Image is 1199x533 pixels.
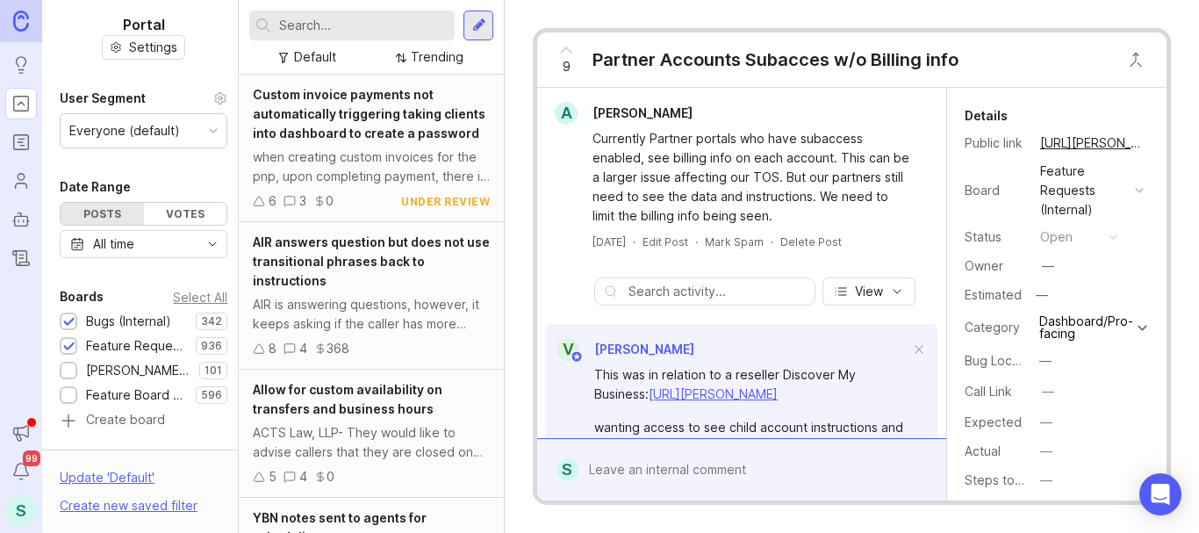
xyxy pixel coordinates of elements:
[546,338,694,361] a: V[PERSON_NAME]
[401,194,490,209] div: under review
[69,121,180,140] div: Everyone (default)
[294,47,336,67] div: Default
[86,336,187,356] div: Feature Requests (Internal)
[965,472,1084,487] label: Steps to Reproduce
[1035,411,1058,434] button: Expected
[965,318,1026,337] div: Category
[269,467,276,486] div: 5
[253,382,442,416] span: Allow for custom availability on transfers and business hours
[1035,469,1058,492] button: Steps to Reproduce
[5,417,37,449] button: Announcements
[592,47,958,72] div: Partner Accounts Subacces w/o Billing info
[556,338,579,361] div: V
[279,16,448,35] input: Search...
[556,458,578,481] div: S
[594,365,909,404] div: This was in relation to a reseller Discover My Business:
[965,289,1022,301] div: Estimated
[5,126,37,158] a: Roadmaps
[253,148,490,186] div: when creating custom invoices for the pnp, upon completing payment, there is a receipt page but i...
[965,256,1026,276] div: Owner
[1035,440,1058,463] button: Actual
[86,312,171,331] div: Bugs (Internal)
[1040,442,1052,461] div: —
[253,295,490,334] div: AIR is answering questions, however, it keeps asking if the caller has more questions instead of ...
[592,234,626,249] a: [DATE]
[544,102,707,125] a: A[PERSON_NAME]
[594,342,694,357] span: [PERSON_NAME]
[1139,473,1181,515] div: Open Intercom Messenger
[5,204,37,235] a: Autopilot
[592,105,693,120] span: [PERSON_NAME]
[60,176,131,198] div: Date Range
[13,11,29,31] img: Canny Home
[1040,471,1052,490] div: —
[1040,227,1073,247] div: open
[326,191,334,211] div: 0
[411,47,463,67] div: Trending
[1039,315,1133,340] div: Dashboard/Pro-facing
[594,418,909,495] div: wanting access to see child account instructions and calls; however are not the billing responsib...
[201,388,222,402] p: 596
[695,234,698,249] div: ·
[855,283,883,300] span: View
[205,364,222,378] p: 101
[327,467,334,486] div: 0
[965,105,1008,126] div: Details
[555,102,578,125] div: A
[592,235,626,248] time: [DATE]
[643,234,688,249] div: Edit Post
[239,75,504,222] a: Custom invoice payments not automatically triggering taking clients into dashboard to create a pa...
[198,237,226,251] svg: toggle icon
[649,386,778,401] a: [URL][PERSON_NAME]
[5,49,37,81] a: Ideas
[60,286,104,307] div: Boards
[60,414,227,429] a: Create board
[86,361,190,380] div: [PERSON_NAME] (Public)
[123,14,165,35] h1: Portal
[780,234,842,249] div: Delete Post
[129,39,177,56] span: Settings
[60,496,197,515] div: Create new saved filter
[60,88,146,109] div: User Segment
[61,203,144,225] div: Posts
[23,450,40,466] span: 99
[965,181,1026,200] div: Board
[1042,382,1054,401] div: —
[102,35,185,60] button: Settings
[5,494,37,526] button: S
[571,350,584,364] img: member badge
[253,423,490,462] div: ACTS Law, LLP- They would like to advise callers that they are closed on Holidays and do not have...
[822,277,915,306] button: View
[965,384,1012,399] label: Call Link
[173,292,227,302] div: Select All
[93,234,134,254] div: All time
[239,222,504,370] a: AIR answers question but does not use transitional phrases back to instructionsAIR is answering q...
[1118,42,1153,77] button: Close button
[299,467,307,486] div: 4
[239,370,504,498] a: Allow for custom availability on transfers and business hoursACTS Law, LLP- They would like to ad...
[1042,256,1054,276] div: —
[299,339,307,358] div: 4
[563,57,571,76] span: 9
[269,339,276,358] div: 8
[269,191,276,211] div: 6
[1039,500,1052,519] div: —
[1035,132,1149,155] a: [URL][PERSON_NAME]
[299,191,306,211] div: 3
[1040,413,1052,432] div: —
[201,339,222,353] p: 936
[86,385,187,405] div: Feature Board Sandbox [DATE]
[253,87,485,140] span: Custom invoice payments not automatically triggering taking clients into dashboard to create a pa...
[1037,380,1059,403] button: Call Link
[60,468,154,496] div: Update ' Default '
[1039,351,1052,371] div: —
[253,234,490,288] span: AIR answers question but does not use transitional phrases back to instructions
[1030,284,1053,306] div: —
[965,133,1026,153] div: Public link
[965,414,1022,429] label: Expected
[5,88,37,119] a: Portal
[144,203,227,225] div: Votes
[5,456,37,487] button: Notifications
